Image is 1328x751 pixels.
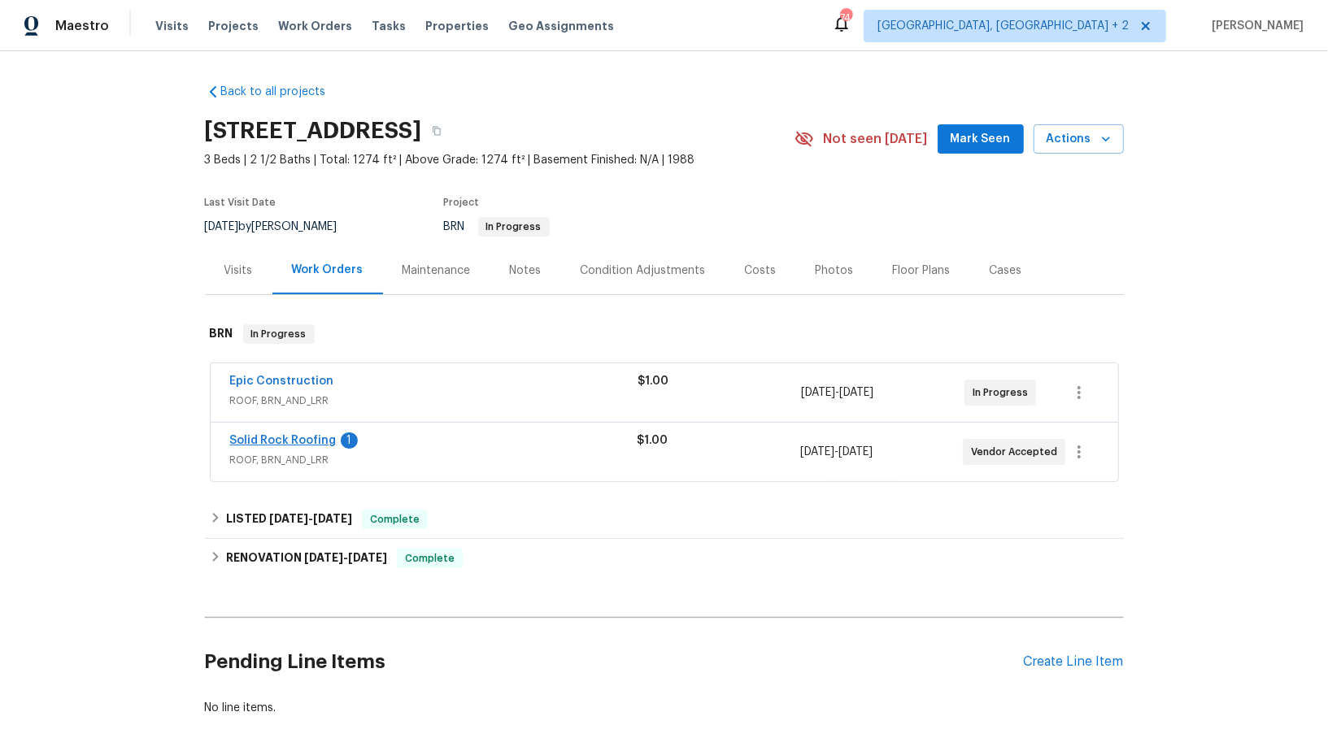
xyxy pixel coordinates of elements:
h6: LISTED [226,510,352,529]
span: [DATE] [800,446,834,458]
span: Maestro [55,18,109,34]
div: 74 [840,10,851,26]
div: Photos [816,263,854,279]
span: BRN [444,221,550,232]
span: Vendor Accepted [971,444,1064,460]
span: Geo Assignments [508,18,614,34]
h2: Pending Line Items [205,624,1024,700]
span: Mark Seen [951,129,1011,150]
span: In Progress [245,326,313,342]
span: [DATE] [801,387,835,398]
span: Projects [208,18,259,34]
span: ROOF, BRN_AND_LRR [230,393,638,409]
span: $1.00 [638,435,668,446]
a: Back to all projects [205,84,361,100]
div: by [PERSON_NAME] [205,217,357,237]
span: [DATE] [205,221,239,232]
span: [DATE] [313,513,352,524]
div: Visits [224,263,253,279]
span: [DATE] [269,513,308,524]
div: Maintenance [403,263,471,279]
span: Visits [155,18,189,34]
a: Solid Rock Roofing [230,435,337,446]
span: Tasks [372,20,406,32]
span: - [269,513,352,524]
div: BRN In Progress [205,308,1124,360]
span: - [801,384,873,401]
div: No line items. [205,700,1124,716]
h6: BRN [210,324,233,344]
span: [DATE] [348,552,387,563]
span: 3 Beds | 2 1/2 Baths | Total: 1274 ft² | Above Grade: 1274 ft² | Basement Finished: N/A | 1988 [205,152,795,168]
span: Complete [364,511,426,527]
div: 1 [341,432,358,449]
span: In Progress [480,222,548,232]
span: [PERSON_NAME] [1205,18,1304,34]
div: Cases [990,263,1022,279]
div: Work Orders [292,262,364,278]
span: [GEOGRAPHIC_DATA], [GEOGRAPHIC_DATA] + 2 [877,18,1129,34]
div: RENOVATION [DATE]-[DATE]Complete [205,539,1124,578]
span: Last Visit Date [205,198,276,207]
span: - [304,552,387,563]
button: Copy Address [422,116,451,145]
span: [DATE] [838,446,873,458]
span: ROOF, BRN_AND_LRR [230,452,638,468]
span: Complete [398,550,461,567]
span: Work Orders [278,18,352,34]
span: In Progress [973,384,1034,401]
span: $1.00 [638,375,669,387]
h6: RENOVATION [226,549,387,568]
div: Create Line Item [1024,654,1124,670]
div: LISTED [DATE]-[DATE]Complete [205,500,1124,539]
div: Condition Adjustments [581,263,706,279]
div: Floor Plans [893,263,951,279]
a: Epic Construction [230,375,334,387]
div: Notes [510,263,542,279]
span: Actions [1047,129,1111,150]
button: Actions [1034,124,1124,154]
span: - [800,444,873,460]
span: [DATE] [839,387,873,398]
span: Properties [425,18,489,34]
h2: [STREET_ADDRESS] [205,123,422,139]
span: Project [444,198,480,207]
div: Costs [745,263,777,279]
span: [DATE] [304,552,343,563]
button: Mark Seen [938,124,1024,154]
span: Not seen [DATE] [824,131,928,147]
